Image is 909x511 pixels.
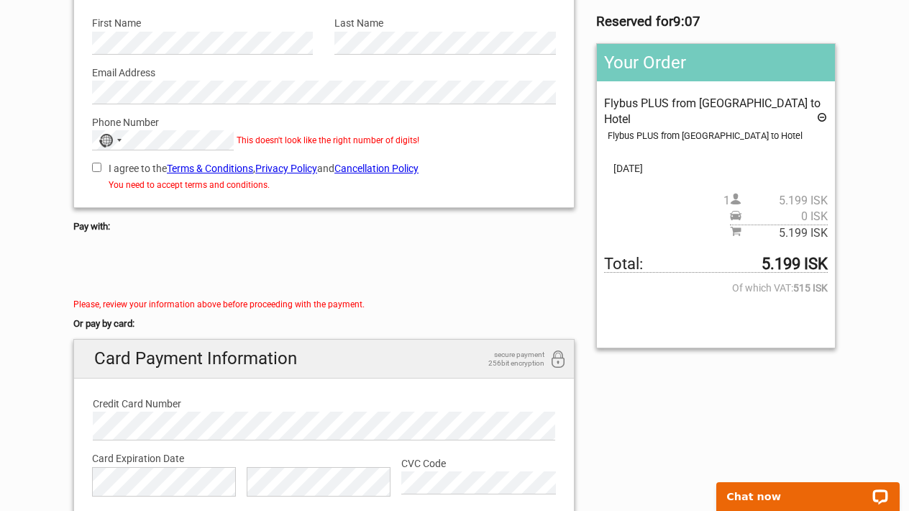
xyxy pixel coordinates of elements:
[334,15,555,31] label: Last Name
[608,128,828,144] div: Flybus PLUS from [GEOGRAPHIC_DATA] to Hotel
[92,65,556,81] label: Email Address
[741,209,828,225] span: 0 ISK
[596,14,836,30] h3: Reserved for
[604,96,821,126] span: Flybus PLUS from [GEOGRAPHIC_DATA] to Hotel
[92,114,556,130] label: Phone Number
[401,456,556,471] label: CVC Code
[92,451,556,466] label: Card Expiration Date
[730,209,828,225] span: Pickup price
[741,225,828,241] span: 5.199 ISK
[723,193,828,209] span: 1 person(s)
[472,351,544,368] span: secure payment 256bit encryption
[237,135,419,145] span: This doesn't look like the right number of digits!
[597,44,835,81] h2: Your Order
[92,177,556,193] div: You need to accept terms and conditions.
[604,280,828,296] span: Of which VAT:
[604,256,828,273] span: Total to be paid
[604,160,828,176] span: [DATE]
[334,163,419,174] a: Cancellation Policy
[92,15,313,31] label: First Name
[73,297,575,312] div: Please, review your information above before proceeding with the payment.
[92,160,556,176] label: I agree to the , and
[167,163,253,174] a: Terms & Conditions
[73,316,575,332] h5: Or pay by card:
[730,225,828,241] span: Subtotal
[741,193,828,209] span: 5.199 ISK
[93,131,129,150] button: Selected country
[793,280,828,296] strong: 515 ISK
[255,163,317,174] a: Privacy Policy
[93,396,555,412] label: Credit Card Number
[73,219,575,235] h5: Pay with:
[549,351,567,370] i: 256bit encryption
[74,340,574,378] h2: Card Payment Information
[73,253,203,282] iframe: Secure payment button frame
[673,14,700,30] strong: 9:07
[762,256,828,272] strong: 5.199 ISK
[707,466,909,511] iframe: LiveChat chat widget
